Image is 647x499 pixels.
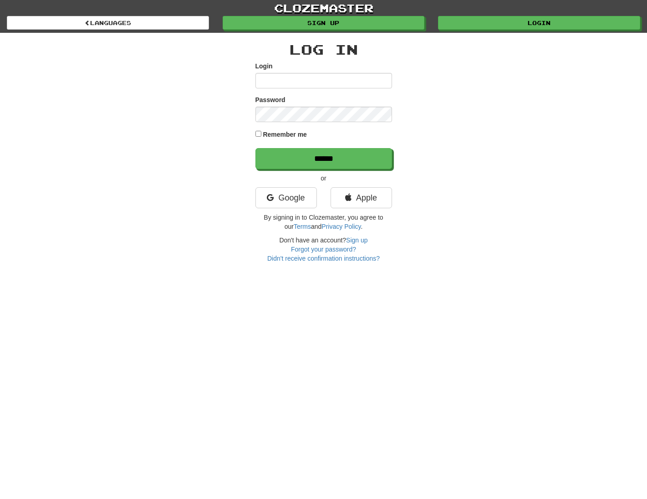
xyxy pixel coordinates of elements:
h2: Log In [255,42,392,57]
a: Didn't receive confirmation instructions? [267,255,380,262]
a: Terms [294,223,311,230]
a: Login [438,16,640,30]
a: Privacy Policy [321,223,361,230]
label: Password [255,95,285,104]
label: Login [255,62,273,71]
a: Sign up [346,237,367,244]
a: Google [255,187,317,208]
a: Apple [331,187,392,208]
a: Languages [7,16,209,30]
div: Don't have an account? [255,236,392,263]
label: Remember me [263,130,307,139]
p: By signing in to Clozemaster, you agree to our and . [255,213,392,231]
p: or [255,174,392,183]
a: Sign up [223,16,425,30]
a: Forgot your password? [291,246,356,253]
